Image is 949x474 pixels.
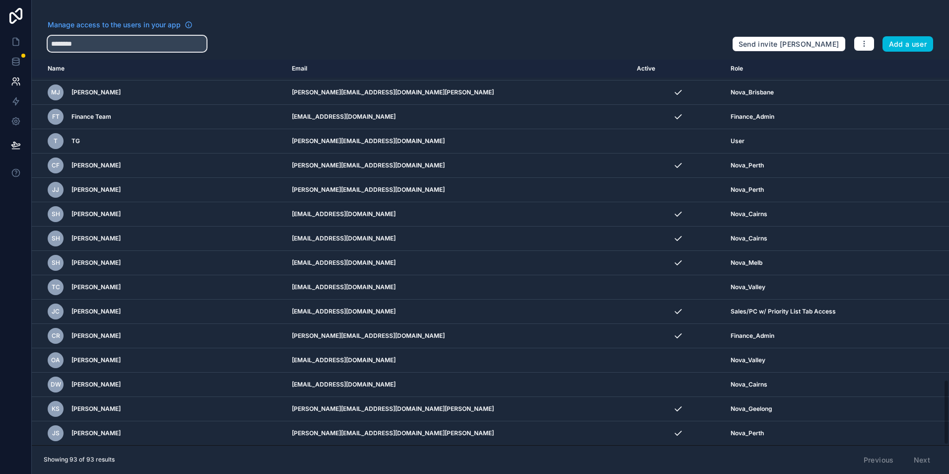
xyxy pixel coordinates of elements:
[44,456,115,464] span: Showing 93 of 93 results
[51,88,60,96] span: MJ
[731,405,772,413] span: Nova_Geelong
[52,405,60,413] span: KS
[731,210,767,218] span: Nova_Cairns
[286,129,631,154] td: [PERSON_NAME][EMAIL_ADDRESS][DOMAIN_NAME]
[286,324,631,348] td: [PERSON_NAME][EMAIL_ADDRESS][DOMAIN_NAME]
[71,235,121,242] span: [PERSON_NAME]
[731,332,774,340] span: Finance_Admin
[71,186,121,194] span: [PERSON_NAME]
[882,36,934,52] button: Add a user
[52,332,60,340] span: CR
[52,113,60,121] span: FT
[286,80,631,105] td: [PERSON_NAME][EMAIL_ADDRESS][DOMAIN_NAME][PERSON_NAME]
[71,405,121,413] span: [PERSON_NAME]
[731,88,774,96] span: Nova_Brisbane
[731,356,765,364] span: Nova_Valley
[286,275,631,300] td: [EMAIL_ADDRESS][DOMAIN_NAME]
[32,60,286,78] th: Name
[286,251,631,275] td: [EMAIL_ADDRESS][DOMAIN_NAME]
[71,283,121,291] span: [PERSON_NAME]
[51,381,61,389] span: DW
[52,259,60,267] span: SH
[286,105,631,129] td: [EMAIL_ADDRESS][DOMAIN_NAME]
[286,348,631,373] td: [EMAIL_ADDRESS][DOMAIN_NAME]
[51,356,60,364] span: OA
[52,283,60,291] span: TC
[71,356,121,364] span: [PERSON_NAME]
[731,283,765,291] span: Nova_Valley
[54,137,58,145] span: T
[631,60,725,78] th: Active
[725,60,914,78] th: Role
[48,20,193,30] a: Manage access to the users in your app
[71,381,121,389] span: [PERSON_NAME]
[731,381,767,389] span: Nova_Cairns
[71,137,80,145] span: TG
[286,227,631,251] td: [EMAIL_ADDRESS][DOMAIN_NAME]
[731,429,764,437] span: Nova_Perth
[286,154,631,178] td: [PERSON_NAME][EMAIL_ADDRESS][DOMAIN_NAME]
[286,421,631,446] td: [PERSON_NAME][EMAIL_ADDRESS][DOMAIN_NAME][PERSON_NAME]
[52,210,60,218] span: SH
[286,397,631,421] td: [PERSON_NAME][EMAIL_ADDRESS][DOMAIN_NAME][PERSON_NAME]
[732,36,846,52] button: Send invite [PERSON_NAME]
[52,308,60,316] span: JC
[286,300,631,324] td: [EMAIL_ADDRESS][DOMAIN_NAME]
[71,113,111,121] span: Finance Team
[731,259,762,267] span: Nova_Melb
[731,137,745,145] span: User
[32,60,949,445] div: scrollable content
[71,429,121,437] span: [PERSON_NAME]
[71,308,121,316] span: [PERSON_NAME]
[286,60,631,78] th: Email
[52,186,59,194] span: JJ
[286,202,631,227] td: [EMAIL_ADDRESS][DOMAIN_NAME]
[52,235,60,242] span: SH
[286,178,631,202] td: [PERSON_NAME][EMAIL_ADDRESS][DOMAIN_NAME]
[71,259,121,267] span: [PERSON_NAME]
[731,186,764,194] span: Nova_Perth
[71,161,121,169] span: [PERSON_NAME]
[52,429,60,437] span: JS
[731,308,836,316] span: Sales/PC w/ Priority List Tab Access
[286,373,631,397] td: [EMAIL_ADDRESS][DOMAIN_NAME]
[71,332,121,340] span: [PERSON_NAME]
[731,161,764,169] span: Nova_Perth
[52,161,60,169] span: CF
[71,88,121,96] span: [PERSON_NAME]
[48,20,181,30] span: Manage access to the users in your app
[71,210,121,218] span: [PERSON_NAME]
[731,113,774,121] span: Finance_Admin
[731,235,767,242] span: Nova_Cairns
